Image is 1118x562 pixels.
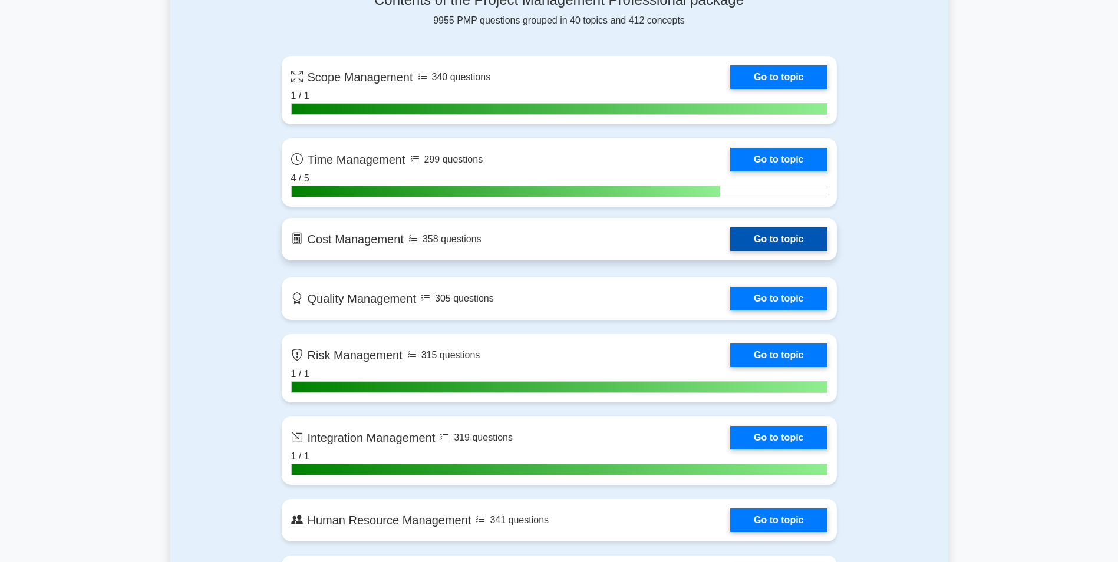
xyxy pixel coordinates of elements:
[730,426,827,449] a: Go to topic
[730,343,827,367] a: Go to topic
[730,148,827,171] a: Go to topic
[730,65,827,89] a: Go to topic
[730,287,827,310] a: Go to topic
[730,227,827,251] a: Go to topic
[730,508,827,532] a: Go to topic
